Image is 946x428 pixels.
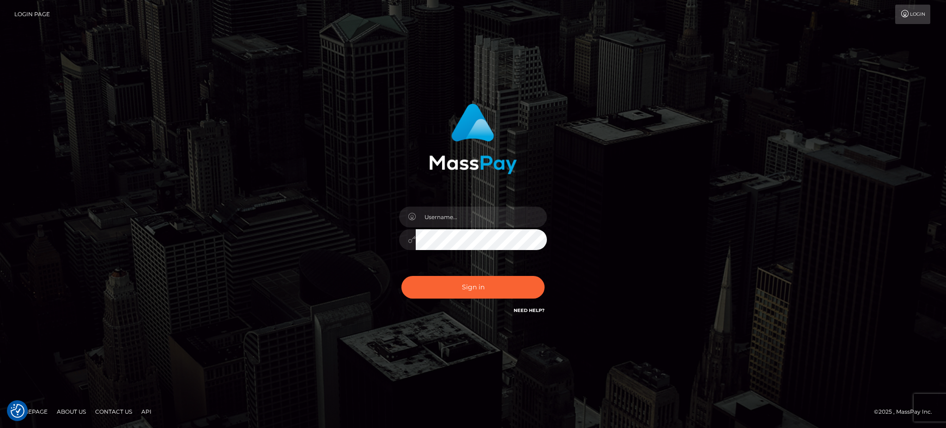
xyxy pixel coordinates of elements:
img: Revisit consent button [11,404,24,418]
img: MassPay Login [429,104,517,174]
a: Contact Us [91,404,136,419]
a: Login Page [14,5,50,24]
a: API [138,404,155,419]
a: About Us [53,404,90,419]
a: Need Help? [514,307,545,313]
a: Login [895,5,930,24]
input: Username... [416,207,547,227]
div: © 2025 , MassPay Inc. [874,407,939,417]
a: Homepage [10,404,51,419]
button: Consent Preferences [11,404,24,418]
button: Sign in [401,276,545,299]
